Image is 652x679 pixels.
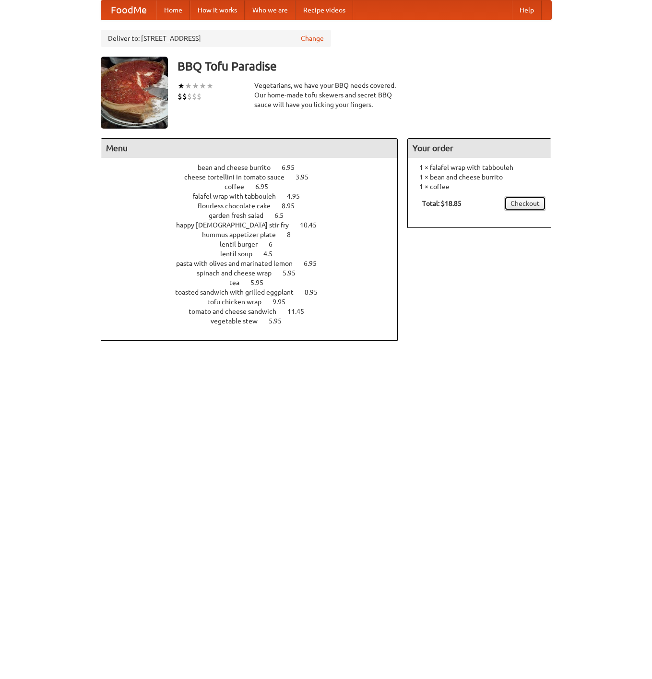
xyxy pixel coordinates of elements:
[197,269,313,277] a: spinach and cheese wrap 5.95
[197,91,202,102] li: $
[192,81,199,91] li: ★
[282,164,304,171] span: 6.95
[413,172,546,182] li: 1 × bean and cheese burrito
[101,0,156,20] a: FoodMe
[202,231,285,238] span: hummus appetizer plate
[296,0,353,20] a: Recipe videos
[207,298,303,306] a: tofu chicken wrap 9.95
[211,317,267,325] span: vegetable stew
[176,221,298,229] span: happy [DEMOGRAPHIC_DATA] stir fry
[220,240,267,248] span: lentil burger
[189,308,322,315] a: tomato and cheese sandwich 11.45
[198,164,312,171] a: bean and cheese burrito 6.95
[184,173,326,181] a: cheese tortellini in tomato sauce 3.95
[175,288,303,296] span: toasted sandwich with grilled eggplant
[413,163,546,172] li: 1 × falafel wrap with tabbouleh
[178,57,552,76] h3: BBQ Tofu Paradise
[101,57,168,129] img: angular.jpg
[220,250,262,258] span: lentil soup
[300,221,326,229] span: 10.45
[176,221,334,229] a: happy [DEMOGRAPHIC_DATA] stir fry 10.45
[274,212,293,219] span: 6.5
[287,192,309,200] span: 4.95
[250,279,273,286] span: 5.95
[422,200,462,207] b: Total: $18.85
[301,34,324,43] a: Change
[198,164,280,171] span: bean and cheese burrito
[287,231,300,238] span: 8
[192,192,318,200] a: falafel wrap with tabbouleh 4.95
[209,212,301,219] a: garden fresh salad 6.5
[296,173,318,181] span: 3.95
[207,298,271,306] span: tofu chicken wrap
[176,260,302,267] span: pasta with olives and marinated lemon
[184,173,294,181] span: cheese tortellini in tomato sauce
[198,202,280,210] span: flourless chocolate cake
[269,240,282,248] span: 6
[269,317,291,325] span: 5.95
[178,81,185,91] li: ★
[202,231,308,238] a: hummus appetizer plate 8
[283,269,305,277] span: 5.95
[185,81,192,91] li: ★
[254,81,398,109] div: Vegetarians, we have your BBQ needs covered. Our home-made tofu skewers and secret BBQ sauce will...
[175,288,335,296] a: toasted sandwich with grilled eggplant 8.95
[225,183,286,191] a: coffee 6.95
[156,0,190,20] a: Home
[229,279,249,286] span: tea
[209,212,273,219] span: garden fresh salad
[198,202,312,210] a: flourless chocolate cake 8.95
[206,81,213,91] li: ★
[408,139,551,158] h4: Your order
[305,288,327,296] span: 8.95
[229,279,281,286] a: tea 5.95
[190,0,245,20] a: How it works
[304,260,326,267] span: 6.95
[225,183,254,191] span: coffee
[101,139,398,158] h4: Menu
[413,182,546,191] li: 1 × coffee
[178,91,182,102] li: $
[176,260,334,267] a: pasta with olives and marinated lemon 6.95
[282,202,304,210] span: 8.95
[101,30,331,47] div: Deliver to: [STREET_ADDRESS]
[220,250,290,258] a: lentil soup 4.5
[211,317,299,325] a: vegetable stew 5.95
[220,240,290,248] a: lentil burger 6
[192,192,285,200] span: falafel wrap with tabbouleh
[245,0,296,20] a: Who we are
[189,308,286,315] span: tomato and cheese sandwich
[199,81,206,91] li: ★
[263,250,282,258] span: 4.5
[287,308,314,315] span: 11.45
[504,196,546,211] a: Checkout
[512,0,542,20] a: Help
[273,298,295,306] span: 9.95
[187,91,192,102] li: $
[197,269,281,277] span: spinach and cheese wrap
[192,91,197,102] li: $
[255,183,278,191] span: 6.95
[182,91,187,102] li: $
